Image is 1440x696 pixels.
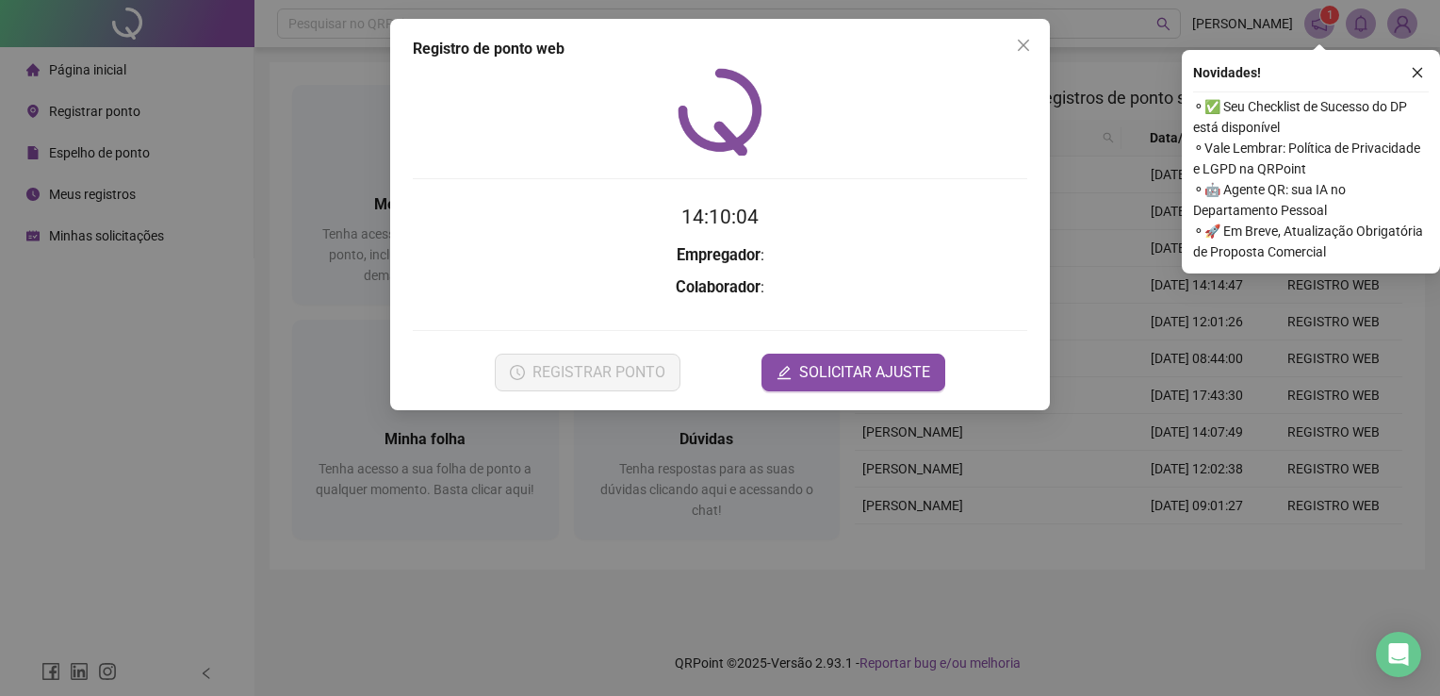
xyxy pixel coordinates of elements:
strong: Colaborador [676,278,761,296]
time: 14:10:04 [681,206,759,228]
h3: : [413,275,1027,300]
div: Registro de ponto web [413,38,1027,60]
strong: Empregador [677,246,761,264]
span: ⚬ Vale Lembrar: Política de Privacidade e LGPD na QRPoint [1193,138,1429,179]
span: close [1411,66,1424,79]
h3: : [413,243,1027,268]
button: editSOLICITAR AJUSTE [761,354,945,391]
span: ⚬ 🚀 Em Breve, Atualização Obrigatória de Proposta Comercial [1193,221,1429,262]
span: close [1016,38,1031,53]
span: Novidades ! [1193,62,1261,83]
span: ⚬ 🤖 Agente QR: sua IA no Departamento Pessoal [1193,179,1429,221]
span: edit [777,365,792,380]
div: Open Intercom Messenger [1376,632,1421,677]
img: QRPoint [678,68,762,156]
span: SOLICITAR AJUSTE [799,361,930,384]
button: REGISTRAR PONTO [495,354,680,391]
button: Close [1008,30,1039,60]
span: ⚬ ✅ Seu Checklist de Sucesso do DP está disponível [1193,96,1429,138]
